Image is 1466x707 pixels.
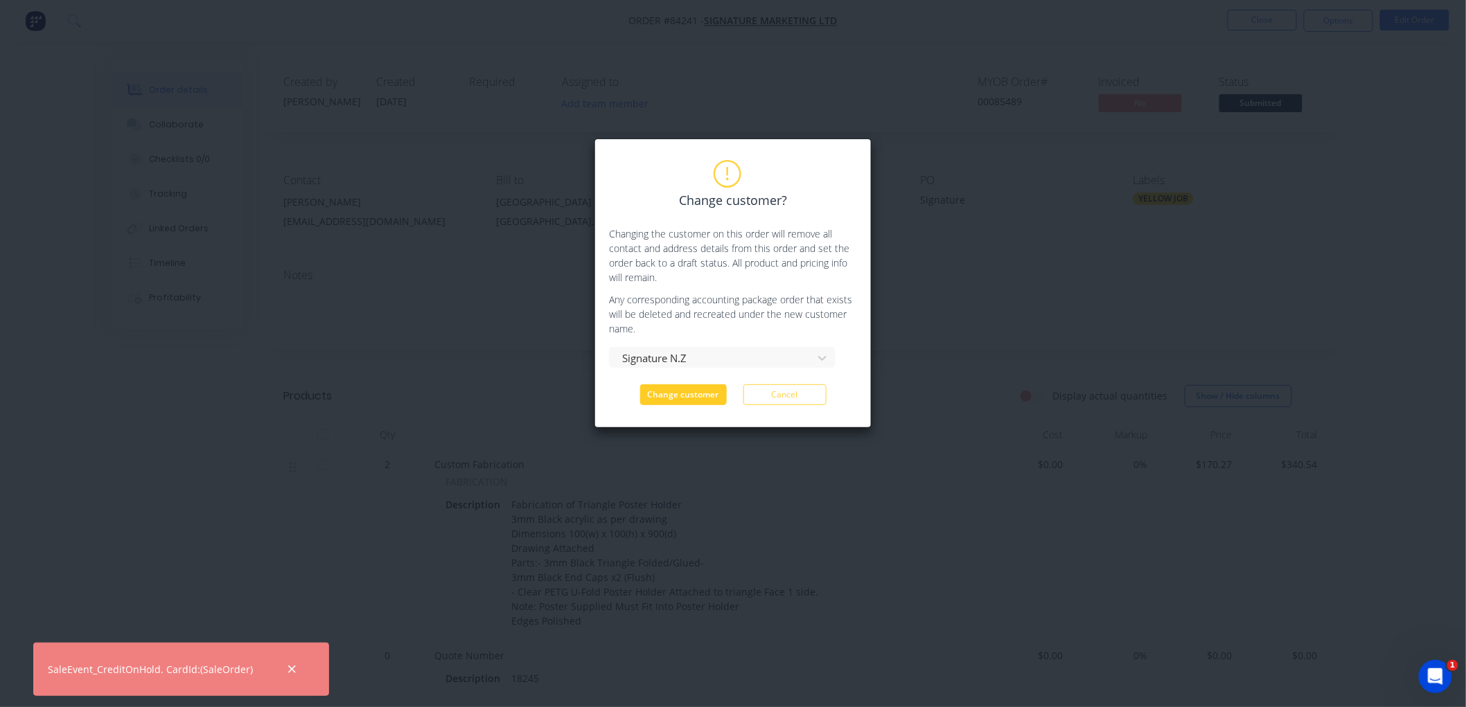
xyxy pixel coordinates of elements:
button: Change customer [640,384,727,405]
p: Changing the customer on this order will remove all contact and address details from this order a... [609,226,857,285]
p: Any corresponding accounting package order that exists will be deleted and recreated under the ne... [609,292,857,336]
button: Cancel [743,384,827,405]
div: SaleEvent_CreditOnHold. CardId:(SaleOrder) [48,662,253,677]
iframe: Intercom live chat [1419,660,1452,693]
span: 1 [1447,660,1458,671]
span: Change customer? [679,191,787,210]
